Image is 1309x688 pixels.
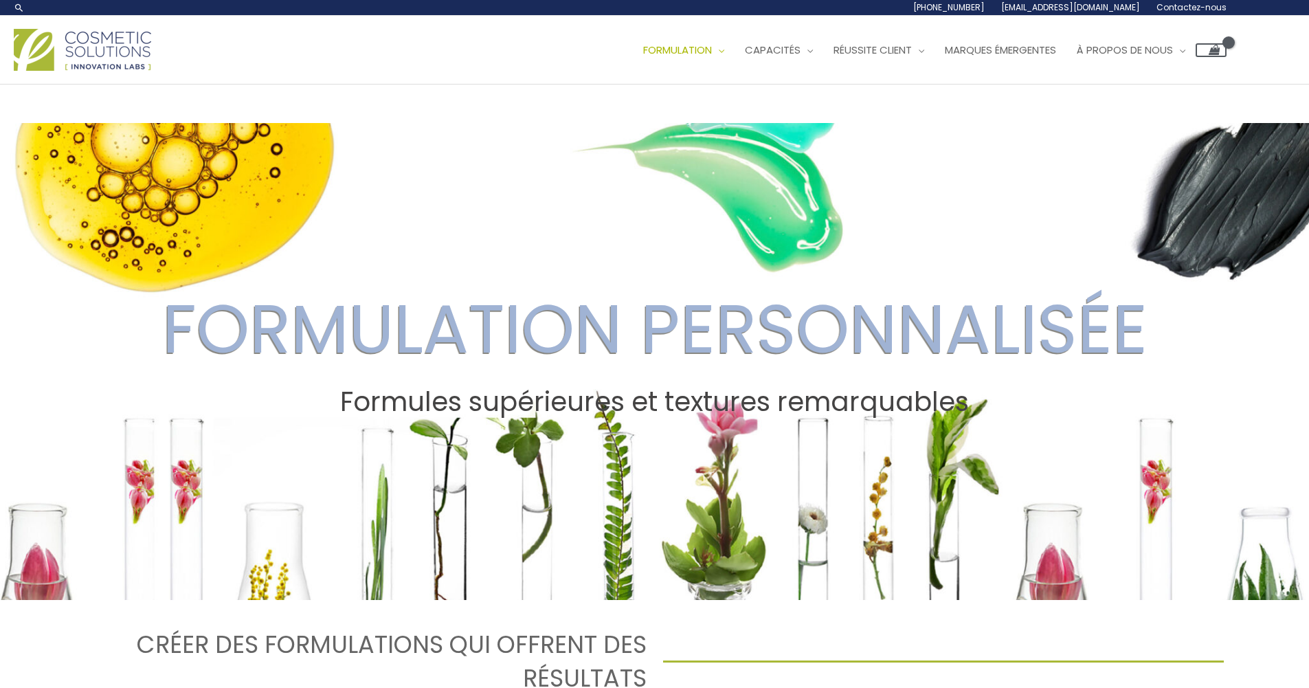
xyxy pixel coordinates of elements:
a: Marques émergentes [935,30,1066,71]
a: À propos de nous [1066,30,1196,71]
a: Capacités [735,30,823,71]
img: Logo de Cosmetic Solutions [14,29,151,71]
a: Formulation [633,30,735,71]
font: [EMAIL_ADDRESS][DOMAIN_NAME] [1001,1,1140,13]
a: Voir le panier, vide [1196,43,1227,57]
a: Lien vers l'icône de recherche [14,2,25,13]
font: Capacités [745,43,801,57]
font: Contactez-nous [1156,1,1227,13]
font: FORMULATION PERSONNALISÉE [162,282,1148,376]
font: Marques émergentes [945,43,1056,57]
a: Réussite client [823,30,935,71]
nav: Navigation du site [623,30,1227,71]
font: [PHONE_NUMBER] [913,1,985,13]
font: Réussite client [833,43,912,57]
font: À propos de nous [1077,43,1173,57]
font: Formules supérieures et textures remarquables [340,384,969,420]
font: Formulation [643,43,712,57]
